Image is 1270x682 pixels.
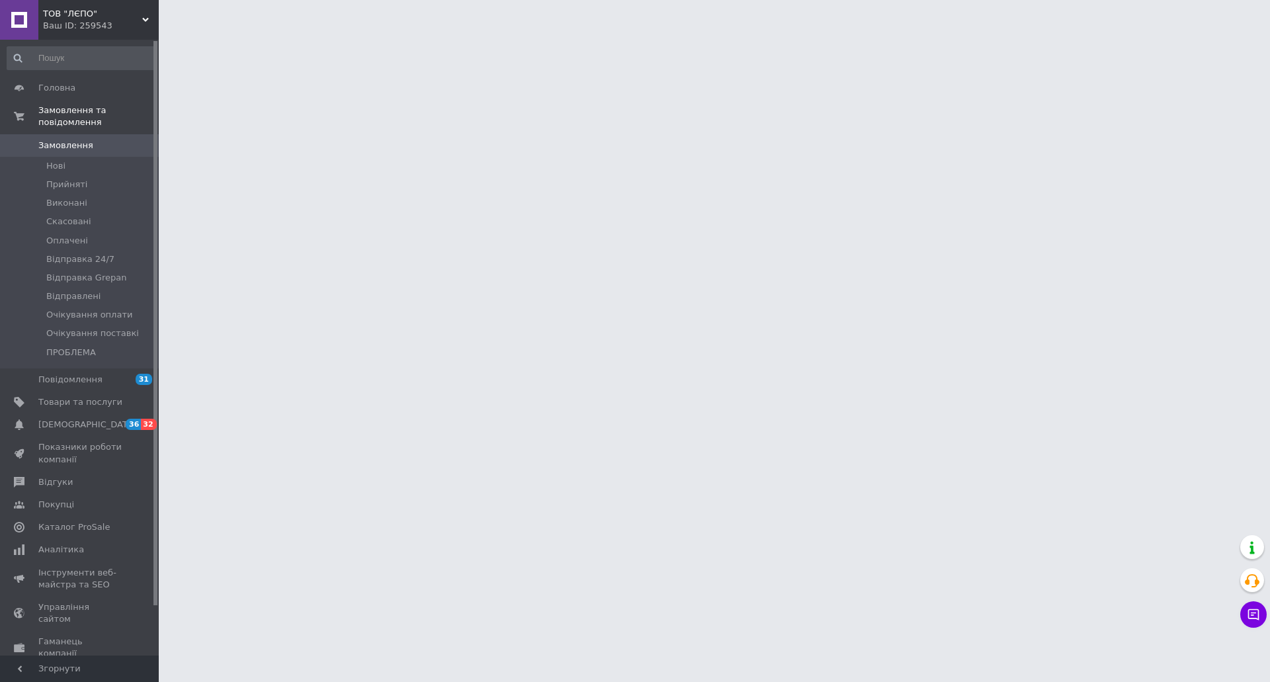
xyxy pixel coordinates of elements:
span: 36 [126,419,141,430]
button: Чат з покупцем [1240,601,1267,628]
span: Гаманець компанії [38,636,122,660]
span: Очікування поставкі [46,327,139,339]
span: Нові [46,160,65,172]
span: Відправлені [46,290,101,302]
span: Інструменти веб-майстра та SEO [38,567,122,591]
span: Показники роботи компанії [38,441,122,465]
span: Покупці [38,499,74,511]
span: Скасовані [46,216,91,228]
span: 32 [141,419,156,430]
span: Відгуки [38,476,73,488]
span: ТОВ "ЛЄПО" [43,8,142,20]
span: Оплачені [46,235,88,247]
span: Очікування оплати [46,309,132,321]
span: Замовлення [38,140,93,151]
span: Каталог ProSale [38,521,110,533]
span: Виконані [46,197,87,209]
span: Управління сайтом [38,601,122,625]
span: 31 [136,374,152,385]
span: Відправка Grepan [46,272,126,284]
span: Повідомлення [38,374,103,386]
span: Аналітика [38,544,84,556]
div: Ваш ID: 259543 [43,20,159,32]
span: Замовлення та повідомлення [38,105,159,128]
span: ПРОБЛЕМА [46,347,96,359]
span: Прийняті [46,179,87,191]
span: Головна [38,82,75,94]
span: Товари та послуги [38,396,122,408]
span: Відправка 24/7 [46,253,114,265]
span: [DEMOGRAPHIC_DATA] [38,419,136,431]
input: Пошук [7,46,156,70]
